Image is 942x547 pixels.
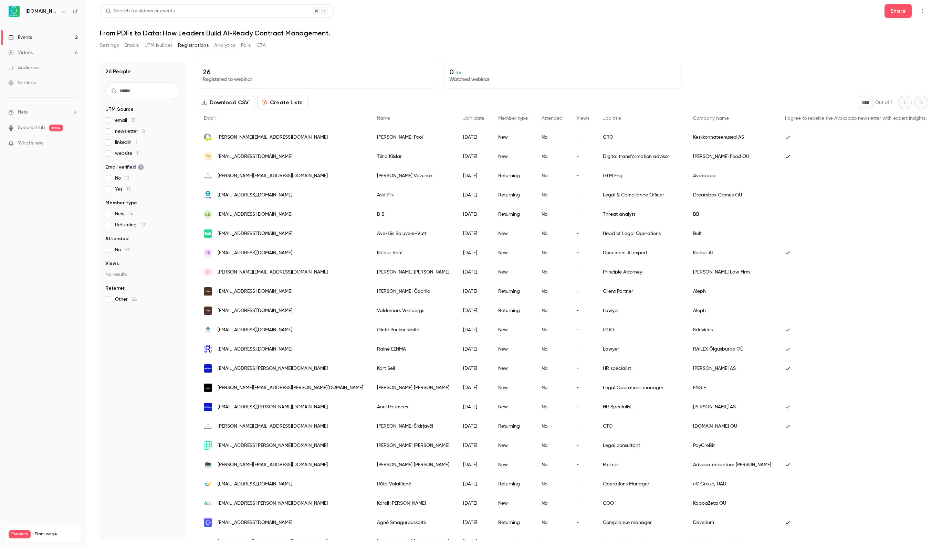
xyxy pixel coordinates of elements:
div: No [535,513,569,532]
div: No [535,147,569,166]
div: - [569,282,596,301]
div: Returning [491,474,535,494]
div: [DOMAIN_NAME] OÜ [686,417,778,436]
div: [DATE] [456,262,491,282]
div: Returning [491,301,535,320]
img: ekkt.ee [204,133,212,141]
div: No [535,417,569,436]
div: [DATE] [456,282,491,301]
div: Lawyer [596,340,686,359]
img: alephholding.com [204,307,212,315]
div: ENGIE [686,378,778,397]
span: Plan usage [35,532,77,537]
div: Returning [491,513,535,532]
div: PayCreBit [686,436,778,455]
div: Raine EENMA [370,340,456,359]
span: Referrer [105,285,125,292]
div: - [569,340,596,359]
div: New [491,397,535,417]
div: No [535,397,569,417]
div: Legal Operations manager [596,378,686,397]
button: Analytics [214,40,235,51]
button: Create Lists [257,96,308,109]
div: [PERSON_NAME] Pool [370,128,456,147]
span: Name [377,116,390,121]
span: [EMAIL_ADDRESS][PERSON_NAME][DOMAIN_NAME] [218,365,328,372]
img: railex.ee [204,345,212,353]
div: Principle Attorney [596,262,686,282]
div: No [535,301,569,320]
span: Help [18,109,28,116]
span: [EMAIL_ADDRESS][DOMAIN_NAME] [218,307,292,314]
div: New [491,455,535,474]
div: 8devices [686,320,778,340]
button: UTM builder [145,40,172,51]
div: [PERSON_NAME] AS [686,359,778,378]
span: [EMAIL_ADDRESS][DOMAIN_NAME] [218,519,292,526]
span: email [115,117,136,124]
img: 8devices.com [204,326,212,334]
div: Kaidur AI [686,243,778,262]
div: Advocatenkantoor [PERSON_NAME] [686,455,778,474]
p: 0 [449,68,676,76]
div: - [569,378,596,397]
img: zentiva.com [204,538,212,546]
img: engie.com [204,384,212,392]
div: [DATE] [456,397,491,417]
div: Dreambox Games OÜ [686,185,778,205]
div: No [535,320,569,340]
img: helmes.com [204,364,212,373]
div: [PERSON_NAME] Food OÜ [686,147,778,166]
div: - [569,359,596,378]
span: No [115,246,130,253]
div: Lawyer [596,301,686,320]
div: New [491,378,535,397]
span: Email verified [105,164,144,171]
div: B B [370,205,456,224]
img: kappazeta.ee [204,499,212,507]
div: - [569,320,596,340]
div: Head of Legal Operations [596,224,686,243]
span: [EMAIL_ADDRESS][DOMAIN_NAME] [218,249,292,257]
span: [PERSON_NAME][EMAIL_ADDRESS][DOMAIN_NAME] [218,423,328,430]
div: [PERSON_NAME] Law Firm [686,262,778,282]
div: No [535,359,569,378]
div: Aleph [686,282,778,301]
div: - [569,397,596,417]
span: Member type [105,200,137,206]
div: Audience [8,64,39,71]
div: - [569,513,596,532]
div: No [535,474,569,494]
span: 1 [136,140,137,145]
span: Email [204,116,216,121]
div: New [491,224,535,243]
div: Document AI expert [596,243,686,262]
p: Out of 1 [875,99,892,106]
img: bolt.eu [204,229,212,238]
div: No [535,262,569,282]
span: 13 [126,187,130,192]
div: [PERSON_NAME] Šikirjavõi [370,417,456,436]
div: - [569,185,596,205]
div: No [535,340,569,359]
span: 26 [132,297,137,302]
div: Events [8,34,32,41]
div: - [569,262,596,282]
button: CTA [257,40,266,51]
div: [DATE] [456,320,491,340]
div: COO [596,320,686,340]
span: Attended [542,116,563,121]
div: Deverium [686,513,778,532]
img: alephholding.com [204,287,212,296]
img: chanz.com [204,191,212,199]
span: Attended [105,235,128,242]
div: - [569,455,596,474]
span: [EMAIL_ADDRESS][DOMAIN_NAME] [218,192,292,199]
div: Rūta Valaitienė [370,474,456,494]
div: - [569,494,596,513]
div: BB [686,205,778,224]
span: [EMAIL_ADDRESS][PERSON_NAME][DOMAIN_NAME] [218,404,328,411]
div: Client Partner [596,282,686,301]
div: New [491,147,535,166]
div: Kaidur Roht [370,243,456,262]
